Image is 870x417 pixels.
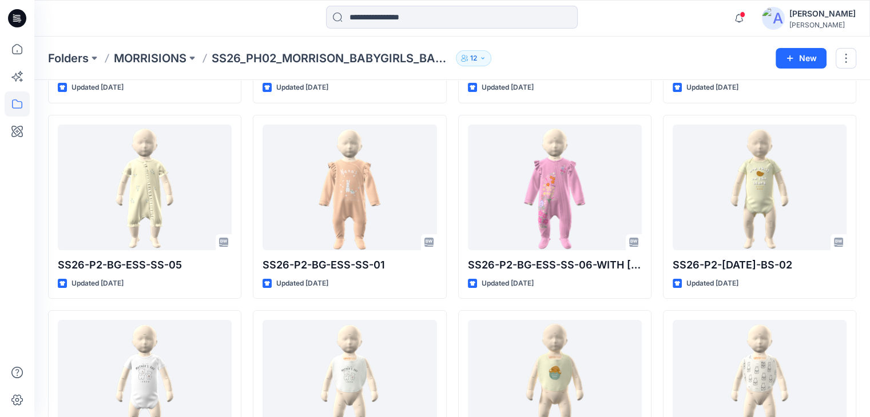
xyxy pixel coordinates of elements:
[114,50,186,66] a: MORRISIONS
[686,82,738,94] p: Updated [DATE]
[58,257,232,273] p: SS26-P2-BG-ESS-SS-05
[71,278,124,290] p: Updated [DATE]
[762,7,785,30] img: avatar
[468,125,642,250] a: SS26-P2-BG-ESS-SS-06-WITH FRILL
[468,257,642,273] p: SS26-P2-BG-ESS-SS-06-WITH [PERSON_NAME]
[263,125,436,250] a: SS26-P2-BG-ESS-SS-01
[470,52,477,65] p: 12
[673,125,847,250] a: SS26-P2-EASTER-BS-02
[789,21,856,29] div: [PERSON_NAME]
[276,278,328,290] p: Updated [DATE]
[212,50,451,66] p: SS26_PH02_MORRISON_BABYGIRLS_BABY BOYS
[58,125,232,250] a: SS26-P2-BG-ESS-SS-05
[263,257,436,273] p: SS26-P2-BG-ESS-SS-01
[48,50,89,66] a: Folders
[776,48,827,69] button: New
[673,257,847,273] p: SS26-P2-[DATE]-BS-02
[456,50,491,66] button: 12
[686,278,738,290] p: Updated [DATE]
[789,7,856,21] div: [PERSON_NAME]
[482,82,534,94] p: Updated [DATE]
[482,278,534,290] p: Updated [DATE]
[71,82,124,94] p: Updated [DATE]
[276,82,328,94] p: Updated [DATE]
